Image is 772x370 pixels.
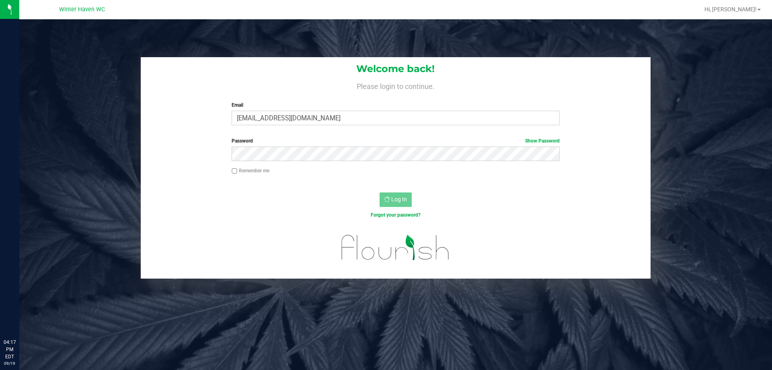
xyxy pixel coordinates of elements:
[232,167,269,174] label: Remember me
[232,168,237,174] input: Remember me
[4,339,16,360] p: 04:17 PM EDT
[332,227,459,268] img: flourish_logo.svg
[391,196,407,203] span: Log In
[371,212,421,218] a: Forgot your password?
[525,138,560,144] a: Show Password
[380,192,412,207] button: Log In
[59,6,105,13] span: Winter Haven WC
[232,101,559,109] label: Email
[141,64,651,74] h1: Welcome back!
[232,138,253,144] span: Password
[141,81,651,90] h4: Please login to continue.
[4,360,16,366] p: 09/19
[704,6,757,12] span: Hi, [PERSON_NAME]!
